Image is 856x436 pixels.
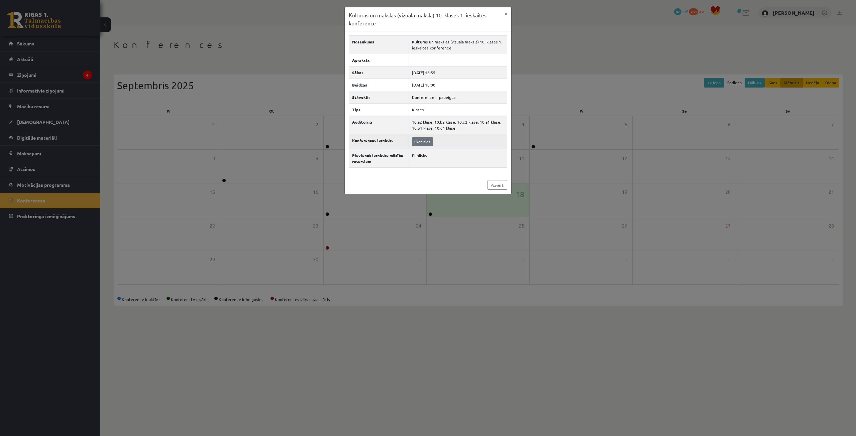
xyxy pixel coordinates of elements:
[349,66,409,79] th: Sākas
[412,137,433,146] a: Skatīties
[349,11,501,27] h3: Kultūras un mākslas (vizuālā māksla) 10. klases 1. ieskaites konference
[409,91,507,104] td: Konference ir pabeigta
[501,7,511,20] button: ×
[349,36,409,54] th: Nosaukums
[409,116,507,134] td: 10.a2 klase, 10.b2 klase, 10.c2 klase, 10.a1 klase, 10.b1 klase, 10.c1 klase
[349,134,409,149] th: Konferences ieraksts
[409,79,507,91] td: [DATE] 18:00
[349,104,409,116] th: Tips
[349,54,409,66] th: Apraksts
[409,149,507,168] td: Publisks
[349,116,409,134] th: Auditorija
[349,79,409,91] th: Beidzas
[349,149,409,168] th: Pievienot ierakstu mācību resursiem
[409,36,507,54] td: Kultūras un mākslas (vizuālā māksla) 10. klases 1. ieskaites konference
[409,66,507,79] td: [DATE] 16:55
[349,91,409,104] th: Stāvoklis
[409,104,507,116] td: Klases
[488,180,507,190] a: Aizvērt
